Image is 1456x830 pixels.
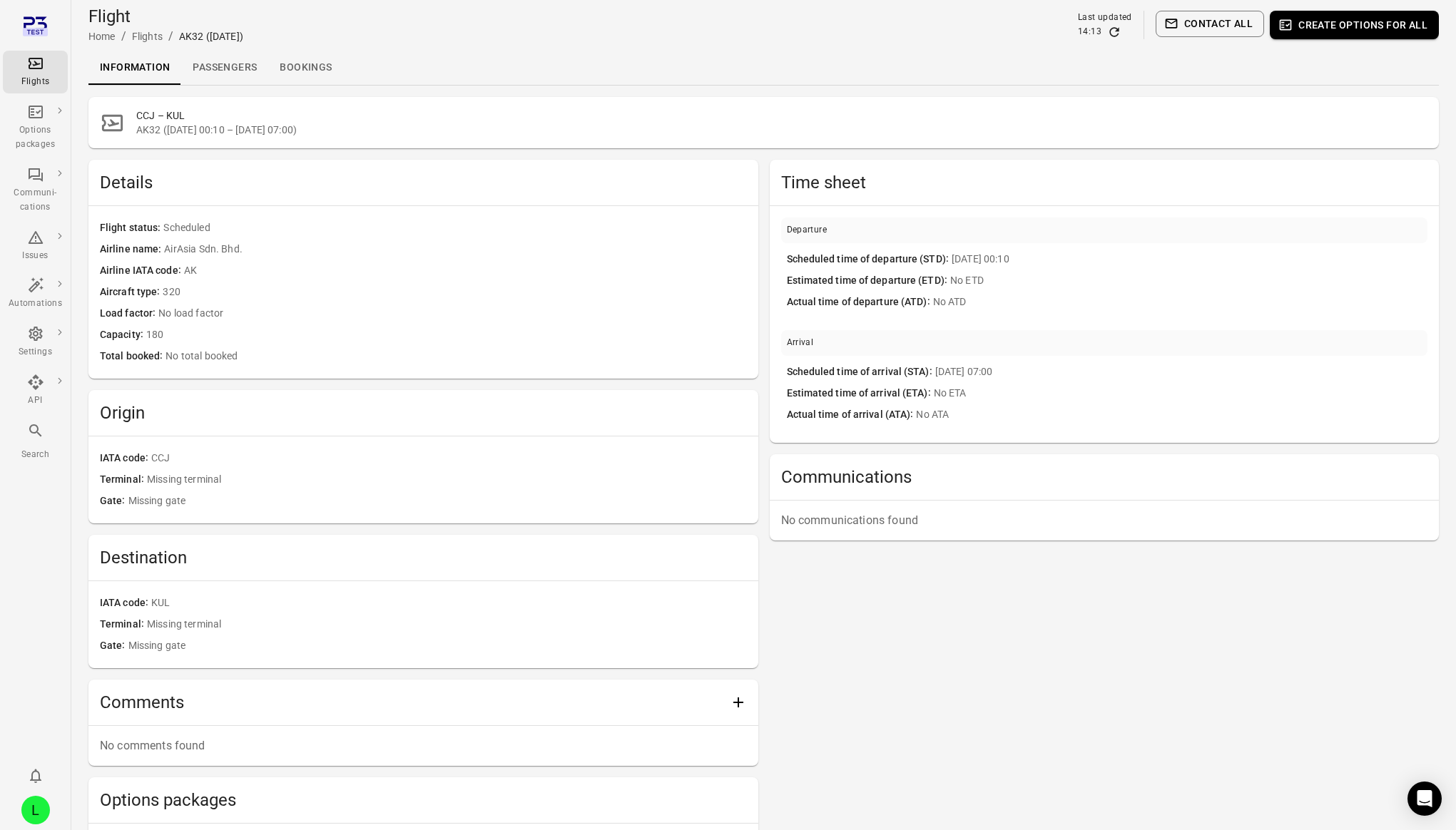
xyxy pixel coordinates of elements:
[1156,11,1264,37] button: Contact all
[9,297,62,311] div: Automations
[147,472,747,488] span: Missing terminal
[916,407,1422,423] span: No ATA
[163,220,746,236] span: Scheduled
[1078,25,1101,39] div: 14:13
[158,306,746,322] span: No load factor
[100,220,163,236] span: Flight status
[151,451,746,466] span: CCJ
[1107,25,1121,39] button: Refresh data
[1407,782,1442,816] div: Open Intercom Messenger
[3,369,68,412] a: API
[100,242,164,257] span: Airline name
[787,252,952,267] span: Scheduled time of departure (STD)
[9,394,62,408] div: API
[88,31,116,42] a: Home
[100,349,166,364] span: Total booked
[781,466,1428,488] h2: Communications
[136,108,1427,123] h2: CCJ – KUL
[3,99,68,156] a: Options packages
[787,336,814,350] div: Arrival
[100,285,163,300] span: Aircraft type
[88,51,1439,85] div: Local navigation
[787,407,917,423] span: Actual time of arrival (ATA)
[100,617,147,632] span: Terminal
[787,364,935,380] span: Scheduled time of arrival (STA)
[147,617,747,632] span: Missing terminal
[100,451,151,466] span: IATA code
[163,285,746,300] span: 320
[9,75,62,89] div: Flights
[268,51,343,85] a: Bookings
[787,386,934,401] span: Estimated time of arrival (ETA)
[934,386,1422,401] span: No ETA
[100,638,128,654] span: Gate
[9,249,62,263] div: Issues
[100,401,747,424] h2: Origin
[21,796,50,824] div: L
[164,242,746,257] span: AirAsia Sdn. Bhd.
[9,186,62,215] div: Communi-cations
[9,345,62,359] div: Settings
[88,5,243,28] h1: Flight
[933,294,1422,310] span: No ATD
[100,691,724,714] h2: Comments
[100,327,146,343] span: Capacity
[787,273,950,289] span: Estimated time of departure (ETD)
[100,493,128,509] span: Gate
[9,448,62,462] div: Search
[100,789,747,811] h2: Options packages
[100,263,184,279] span: Airline IATA code
[128,493,747,509] span: Missing gate
[100,171,747,194] h2: Details
[100,306,158,322] span: Load factor
[16,790,56,830] button: Laufey
[168,28,173,45] li: /
[787,223,828,237] div: Departure
[3,272,68,315] a: Automations
[121,28,126,45] li: /
[787,294,933,310] span: Actual time of departure (ATD)
[3,321,68,364] a: Settings
[146,327,747,343] span: 180
[184,263,747,279] span: AK
[781,512,1428,529] p: No communications found
[100,472,147,488] span: Terminal
[100,737,747,754] p: No comments found
[166,349,746,364] span: No total booked
[952,252,1422,267] span: [DATE] 00:10
[3,162,68,219] a: Communi-cations
[21,762,50,790] button: Notifications
[136,123,1427,137] span: AK32 ([DATE] 00:10 – [DATE] 07:00)
[3,418,68,466] button: Search
[100,595,151,611] span: IATA code
[88,28,243,45] nav: Breadcrumbs
[132,31,163,42] a: Flights
[3,225,68,267] a: Issues
[1078,11,1132,25] div: Last updated
[9,123,62,152] div: Options packages
[88,51,181,85] a: Information
[179,29,243,43] div: AK32 ([DATE])
[935,364,1422,380] span: [DATE] 07:00
[781,171,1428,194] h2: Time sheet
[3,51,68,93] a: Flights
[100,546,747,569] h2: Destination
[724,688,753,717] button: Add comment
[181,51,268,85] a: Passengers
[950,273,1422,289] span: No ETD
[151,595,746,611] span: KUL
[128,638,747,654] span: Missing gate
[1270,11,1439,39] button: Create options for all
